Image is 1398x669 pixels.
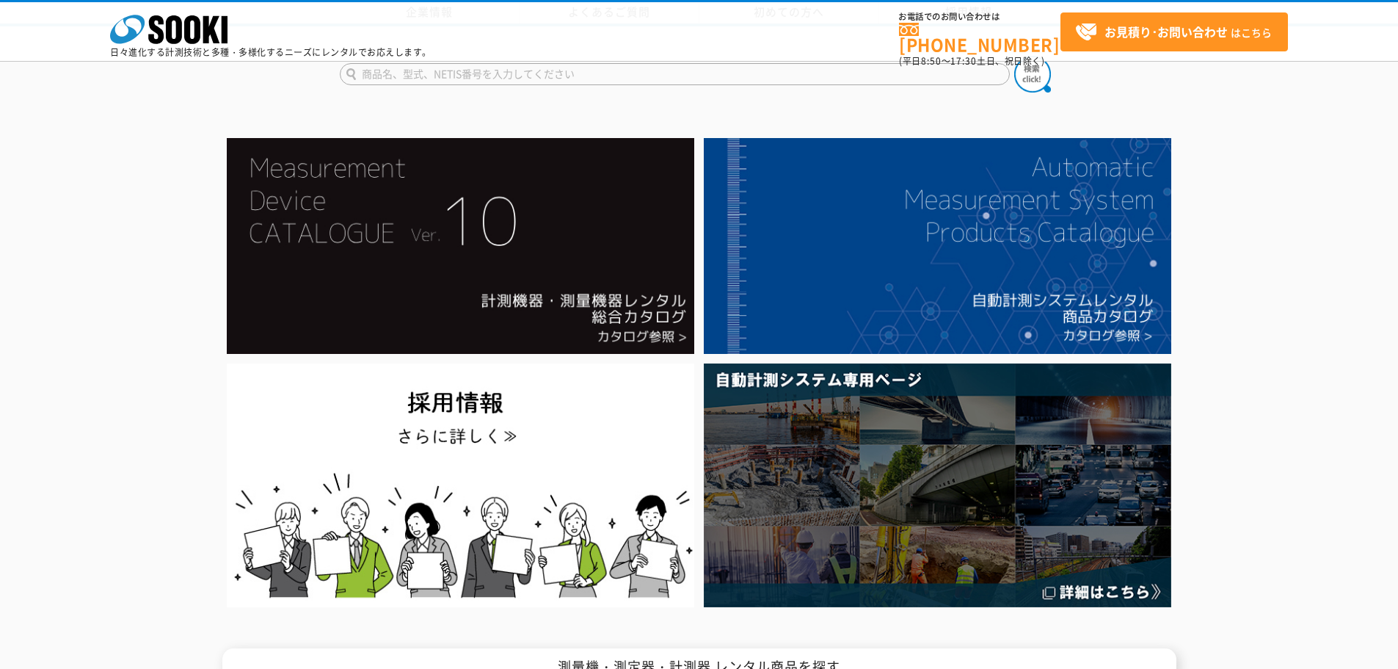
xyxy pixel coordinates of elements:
[1014,56,1051,93] img: btn_search.png
[1075,21,1272,43] span: はこちら
[899,54,1044,68] span: (平日 ～ 土日、祝日除く)
[1060,12,1288,51] a: お見積り･お問い合わせはこちら
[899,12,1060,21] span: お電話でのお問い合わせは
[1104,23,1228,40] strong: お見積り･お問い合わせ
[110,48,432,57] p: 日々進化する計測技術と多種・多様化するニーズにレンタルでお応えします。
[227,364,694,607] img: SOOKI recruit
[950,54,977,68] span: 17:30
[704,364,1171,607] img: 自動計測システム専用ページ
[899,23,1060,53] a: [PHONE_NUMBER]
[704,138,1171,354] img: 自動計測システムカタログ
[340,63,1010,85] input: 商品名、型式、NETIS番号を入力してください
[921,54,942,68] span: 8:50
[227,138,694,354] img: Catalog Ver10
